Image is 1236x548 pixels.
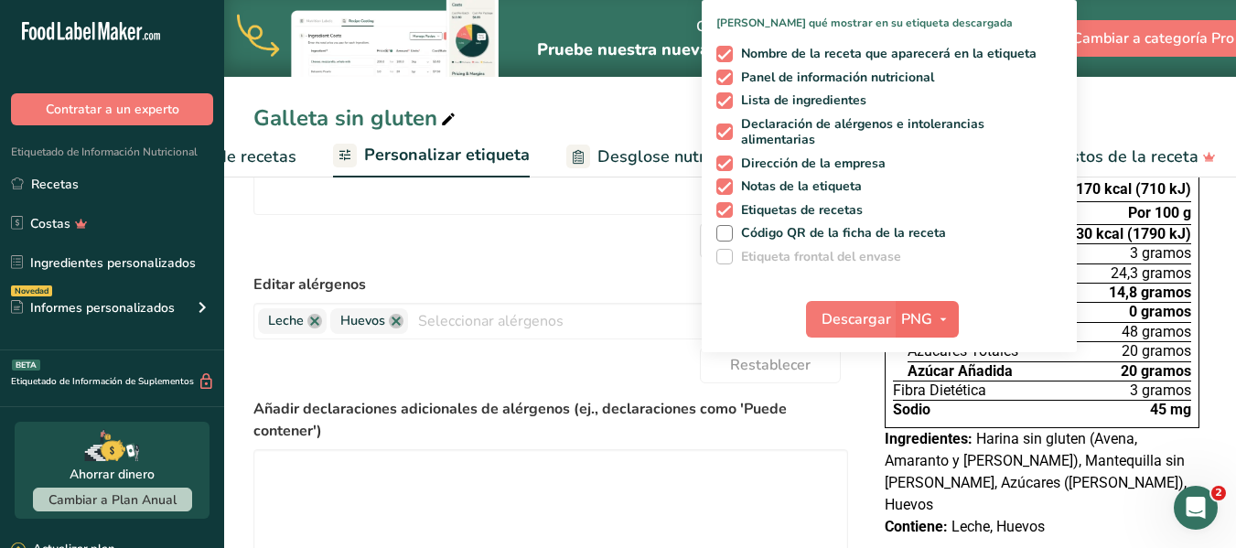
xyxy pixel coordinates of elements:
font: Cambiar a Plan Anual [48,491,177,509]
font: Por 100 g [1128,204,1191,221]
font: Informes personalizados [30,299,175,317]
font: Personalizar etiqueta [364,144,530,166]
font: 430 kcal (1790 kJ) [1068,225,1191,242]
font: 20 gramos [1121,362,1191,380]
font: [PERSON_NAME] qué mostrar en su etiqueta descargada [716,16,1013,30]
font: Contratar a un experto [46,101,179,118]
font: 170 kcal (710 kJ) [1076,180,1191,198]
button: Cambiar a Plan Anual [33,488,192,511]
font: Etiquetas de recetas [741,201,863,219]
font: 20 gramos [1122,342,1191,360]
font: Novedad [15,285,48,296]
font: Cambiar a categoría Pro [1072,28,1234,48]
a: Personalizar etiqueta [333,134,530,178]
font: Editar alérgenos [253,274,366,295]
button: Restablecer [700,222,841,259]
button: Descargar [806,301,896,338]
font: Sodio [893,401,930,418]
font: 48 gramos [1122,323,1191,340]
font: Pruebe nuestra nueva [537,38,709,60]
font: Etiquetado de Información Nutricional [11,145,198,159]
font: Notas de la etiqueta [741,177,862,195]
font: PNG [901,309,932,329]
button: Restablecer [700,347,841,383]
font: Panel de información nutricional [741,69,934,86]
font: Lista de ingredientes [741,91,866,109]
font: 3 gramos [1130,381,1191,399]
font: Costas [30,215,70,232]
font: Contiene: [885,518,948,535]
button: Contratar a un experto [11,93,213,125]
font: Dirección de la empresa [741,155,886,172]
a: Desglose nutricional [566,136,786,177]
font: Fibra Dietética [893,381,986,399]
font: 2 [1215,487,1222,499]
button: PNG [896,301,959,338]
font: Ingredientes personalizados [30,254,196,272]
font: Descargar [822,309,891,329]
font: 14,8 gramos [1109,284,1191,301]
font: Leche [268,311,304,329]
font: Ingredientes: [885,430,973,447]
font: Etiquetado de Información de Suplementos [11,375,194,388]
font: Cambiar a categoría Pro [696,16,858,37]
font: Desglose nutricional [597,145,753,167]
iframe: Chat en vivo de Intercom [1174,486,1218,530]
font: 45 mg [1150,401,1191,418]
font: 24,3 gramos [1111,264,1191,282]
font: 3 gramos [1130,244,1191,262]
font: Restablecer [730,355,811,375]
font: Leche, Huevos [951,518,1045,535]
font: Código QR de la ficha de la receta [741,224,946,242]
font: Declaración de alérgenos e intolerancias alimentarias [741,115,984,149]
font: Galleta sin gluten [253,103,437,133]
font: Ahorrar dinero [70,466,155,483]
font: BETA [16,360,37,371]
font: Huevos [340,311,385,329]
font: Etiqueta frontal del envase [741,248,901,265]
font: Costos de la receta [1052,145,1198,167]
font: Harina sin gluten (Avena, Amaranto y [PERSON_NAME]), Mantequilla sin [PERSON_NAME], Azúcares ([PE... [885,430,1187,513]
a: Costos de la receta [1017,136,1216,177]
input: Seleccionar alérgenos [408,306,847,335]
font: 0 gramos [1129,303,1191,320]
font: Recetas [31,176,79,193]
font: Azúcar Añadida [908,362,1013,380]
font: Nombre de la receta que aparecerá en la etiqueta [741,45,1037,62]
font: Añadir declaraciones adicionales de alérgenos (ej., declaraciones como 'Puede contener') [253,399,787,441]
